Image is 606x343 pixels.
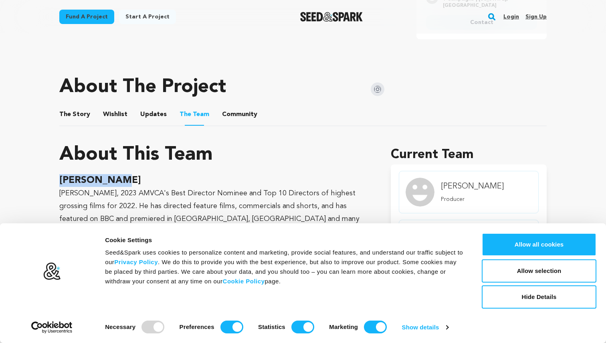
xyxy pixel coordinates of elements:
[114,259,158,265] a: Privacy Policy
[180,110,191,119] span: The
[399,171,539,213] a: member.name Profile
[59,145,213,164] h1: About This Team
[503,10,519,23] a: Login
[59,110,71,119] span: The
[441,195,504,203] p: Producer
[119,10,176,24] a: Start a project
[525,10,547,23] a: Sign up
[59,174,372,187] h2: [PERSON_NAME]
[223,278,265,285] a: Cookie Policy
[59,78,226,97] h1: About The Project
[300,12,363,22] img: Seed&Spark Logo Dark Mode
[258,323,285,330] strong: Statistics
[59,10,114,24] a: Fund a project
[371,82,384,96] img: Seed&Spark Instagram Icon
[180,323,214,330] strong: Preferences
[391,145,547,164] h1: Current Team
[59,187,372,289] p: [PERSON_NAME], 2023 AMVCA's Best Director Nominee and Top 10 Directors of highest grossing films ...
[300,12,363,22] a: Seed&Spark Homepage
[105,323,135,330] strong: Necessary
[329,323,358,330] strong: Marketing
[105,235,464,245] div: Cookie Settings
[482,233,596,256] button: Allow all cookies
[43,262,61,281] img: logo
[482,285,596,309] button: Hide Details
[105,248,464,286] div: Seed&Spark uses cookies to personalize content and marketing, provide social features, and unders...
[402,321,448,333] a: Show details
[103,110,127,119] span: Wishlist
[406,178,434,207] img: Team Image
[140,110,167,119] span: Updates
[17,321,87,333] a: Usercentrics Cookiebot - opens in a new window
[441,181,504,192] h4: [PERSON_NAME]
[59,110,90,119] span: Story
[482,259,596,283] button: Allow selection
[222,110,257,119] span: Community
[399,220,539,262] a: member.name Profile
[180,110,209,119] span: Team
